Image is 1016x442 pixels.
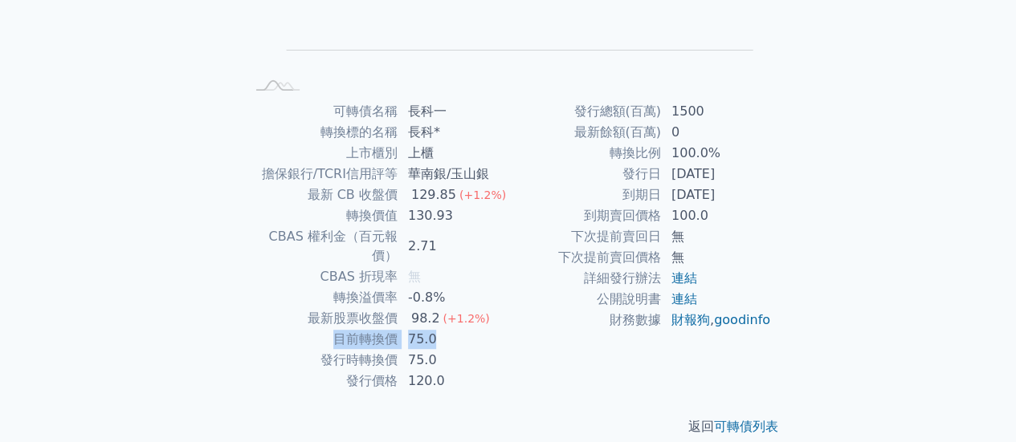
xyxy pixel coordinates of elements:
div: 129.85 [408,185,459,205]
td: CBAS 權利金（百元報價） [245,226,398,266]
td: 轉換溢價率 [245,287,398,308]
td: 無 [662,226,772,247]
a: 可轉債列表 [714,419,778,434]
span: 無 [408,269,421,284]
td: 1500 [662,101,772,122]
td: 2.71 [398,226,508,266]
td: 100.0% [662,143,772,164]
td: [DATE] [662,164,772,185]
div: 98.2 [408,309,443,328]
a: goodinfo [714,312,770,327]
td: 0 [662,122,772,143]
td: 發行時轉換價 [245,350,398,371]
td: 下次提前賣回日 [508,226,662,247]
td: 詳細發行辦法 [508,268,662,289]
td: , [662,310,772,330]
td: 120.0 [398,371,508,391]
span: (+1.2%) [459,189,506,201]
td: 上市櫃別 [245,143,398,164]
td: 可轉債名稱 [245,101,398,122]
a: 連結 [671,270,697,286]
td: 擔保銀行/TCRI信用評等 [245,164,398,185]
td: 100.0 [662,205,772,226]
td: 華南銀/玉山銀 [398,164,508,185]
td: 最新股票收盤價 [245,308,398,329]
td: 發行價格 [245,371,398,391]
td: 目前轉換價 [245,329,398,350]
span: (+1.2%) [443,312,489,325]
td: 下次提前賣回價格 [508,247,662,268]
td: 轉換價值 [245,205,398,226]
td: 75.0 [398,329,508,350]
td: 公開說明書 [508,289,662,310]
td: 最新餘額(百萬) [508,122,662,143]
td: 130.93 [398,205,508,226]
p: 返回 [226,417,791,436]
td: 最新 CB 收盤價 [245,185,398,205]
td: 到期賣回價格 [508,205,662,226]
td: 無 [662,247,772,268]
a: 連結 [671,291,697,306]
td: 轉換比例 [508,143,662,164]
td: -0.8% [398,287,508,308]
td: [DATE] [662,185,772,205]
td: 發行總額(百萬) [508,101,662,122]
td: 發行日 [508,164,662,185]
div: 聊天小工具 [936,365,1016,442]
iframe: Chat Widget [936,365,1016,442]
td: 長科一 [398,101,508,122]
td: 上櫃 [398,143,508,164]
td: 財務數據 [508,310,662,330]
td: 到期日 [508,185,662,205]
a: 財報狗 [671,312,710,327]
td: CBAS 折現率 [245,266,398,287]
td: 轉換標的名稱 [245,122,398,143]
td: 75.0 [398,350,508,371]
